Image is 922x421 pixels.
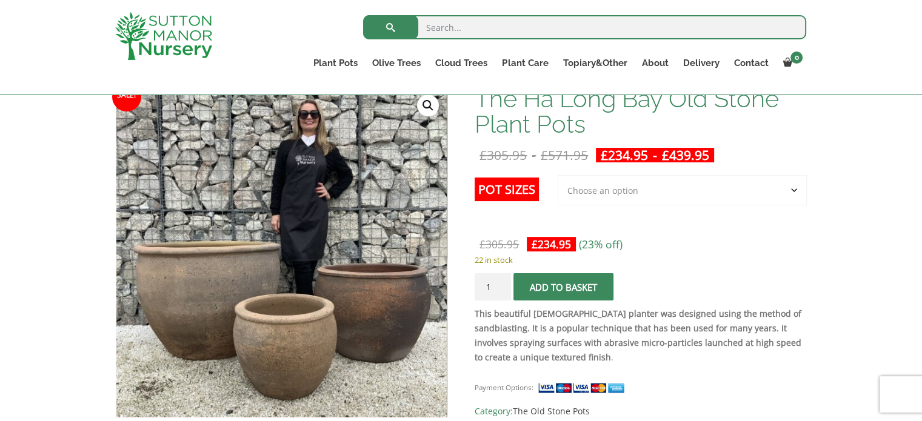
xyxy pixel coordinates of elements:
[475,86,806,137] h1: The Ha Long Bay Old Stone Plant Pots
[475,308,801,363] strong: This beautiful [DEMOGRAPHIC_DATA] planter was designed using the method of sandblasting. It is a ...
[495,55,555,71] a: Plant Care
[306,55,365,71] a: Plant Pots
[675,55,726,71] a: Delivery
[428,55,495,71] a: Cloud Trees
[513,273,613,300] button: Add to basket
[634,55,675,71] a: About
[475,404,806,419] span: Category:
[662,147,669,164] span: £
[601,147,648,164] bdi: 234.95
[532,237,538,251] span: £
[479,147,487,164] span: £
[513,405,590,417] a: The Old Stone Pots
[662,147,709,164] bdi: 439.95
[726,55,775,71] a: Contact
[475,177,539,201] label: Pot Sizes
[417,94,439,116] a: View full-screen image gallery
[479,237,486,251] span: £
[775,55,806,71] a: 0
[363,15,806,39] input: Search...
[479,237,519,251] bdi: 305.95
[475,253,806,267] p: 22 in stock
[365,55,428,71] a: Olive Trees
[532,237,571,251] bdi: 234.95
[596,148,714,162] ins: -
[790,51,803,64] span: 0
[538,382,629,394] img: payment supported
[601,147,608,164] span: £
[541,147,588,164] bdi: 571.95
[112,82,141,111] span: Sale!
[475,307,806,365] p: .
[475,273,511,300] input: Product quantity
[555,55,634,71] a: Topiary&Other
[115,12,212,60] img: logo
[541,147,548,164] span: £
[479,147,527,164] bdi: 305.95
[475,148,593,162] del: -
[475,383,533,392] small: Payment Options:
[579,237,623,251] span: (23% off)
